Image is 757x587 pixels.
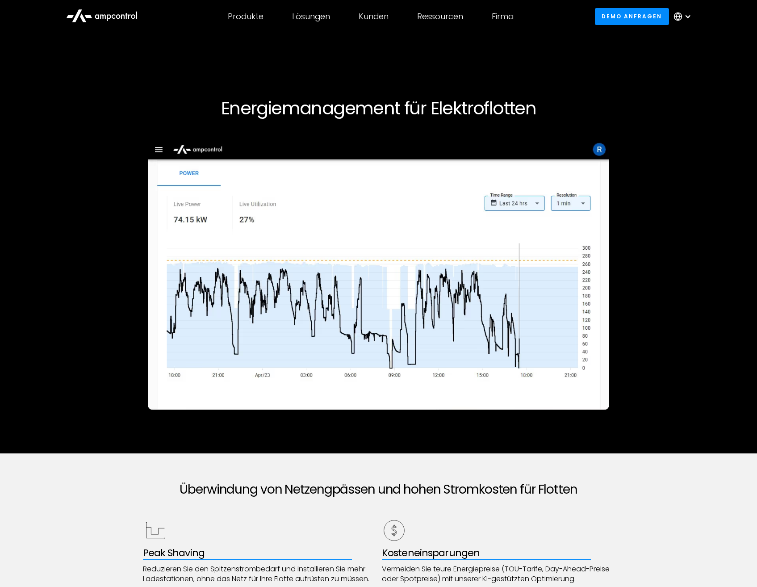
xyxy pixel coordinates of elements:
div: Firma [492,12,514,21]
div: Produkte [228,12,263,21]
h2: Überwindung von Netzengpässen und hohen Stromkosten für Flotten [143,482,615,497]
p: Reduzieren Sie den Spitzenstrombedarf und installieren Sie mehr Ladestationen, ohne das Netz für ... [143,564,376,584]
div: Kosteneinsparungen [382,547,615,559]
div: Ressourcen [417,12,463,21]
h1: Energiemanagement für Elektroflotten [107,97,650,119]
a: Demo anfragen [595,8,669,25]
div: Kunden [359,12,389,21]
img: Ampcontrol Energy Management Software for Efficient EV optimization [148,140,610,410]
p: Vermeiden Sie teure Energiepreise (TOU-Tarife, Day-Ahead-Preise oder Spotpreise) mit unserer KI-g... [382,564,615,584]
div: Lösungen [292,12,330,21]
div: Peak Shaving [143,547,376,559]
